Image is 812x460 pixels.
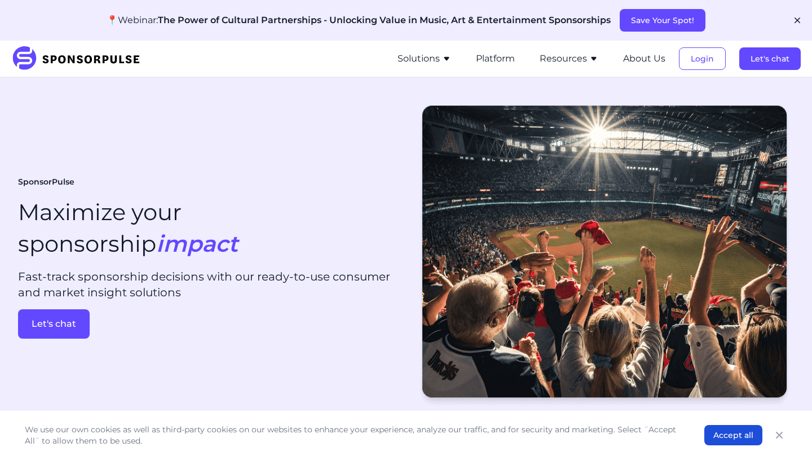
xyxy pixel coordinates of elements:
[623,54,665,64] a: About Us
[156,230,238,257] i: impact
[756,406,812,460] div: Widget de chat
[25,424,682,446] p: We use our own cookies as well as third-party cookies on our websites to enhance your experience,...
[18,269,397,300] p: Fast-track sponsorship decisions with our ready-to-use consumer and market insight solutions
[18,177,74,188] span: SponsorPulse
[476,52,515,65] button: Platform
[398,52,451,65] button: Solutions
[18,309,90,339] button: Let's chat
[739,54,801,64] a: Let's chat
[158,15,611,25] span: The Power of Cultural Partnerships - Unlocking Value in Music, Art & Entertainment Sponsorships
[739,47,801,70] button: Let's chat
[679,54,726,64] a: Login
[620,15,705,25] a: Save Your Spot!
[620,9,705,32] button: Save Your Spot!
[704,425,762,445] button: Accept all
[11,46,148,71] img: SponsorPulse
[623,52,665,65] button: About Us
[679,47,726,70] button: Login
[476,54,515,64] a: Platform
[107,14,611,27] p: 📍Webinar:
[756,406,812,460] iframe: Chat Widget
[18,309,397,339] a: Let's chat
[18,196,238,260] h1: Maximize your sponsorship
[540,52,598,65] button: Resources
